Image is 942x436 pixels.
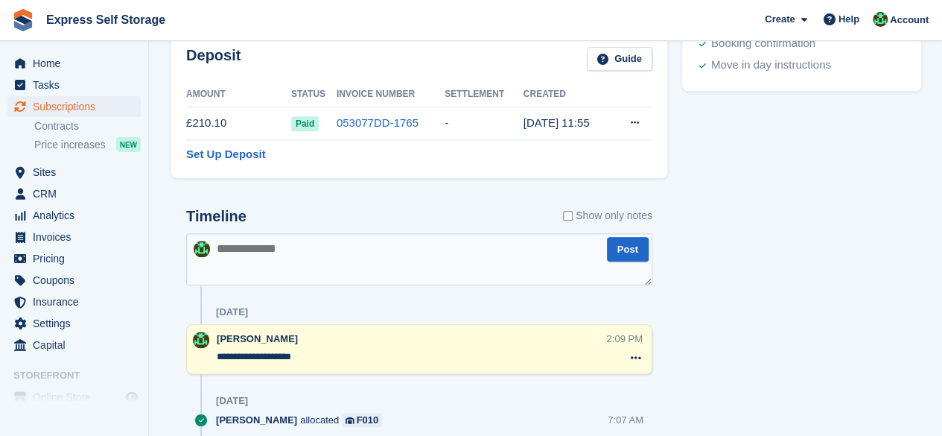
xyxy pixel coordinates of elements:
[587,47,652,72] a: Guide
[711,35,815,53] div: Booking confirmation
[194,241,210,257] img: Shakiyra Davis
[34,119,141,133] a: Contracts
[33,183,122,204] span: CRM
[7,270,141,291] a: menu
[7,227,141,247] a: menu
[186,47,241,72] h2: Deposit
[116,137,141,152] div: NEW
[607,237,649,262] button: Post
[445,83,523,107] th: Settlement
[606,332,642,346] div: 2:09 PM
[33,291,122,312] span: Insurance
[291,116,319,131] span: Paid
[7,248,141,269] a: menu
[563,208,573,224] input: Show only notes
[7,205,141,226] a: menu
[33,313,122,334] span: Settings
[34,136,141,153] a: Price increases NEW
[7,313,141,334] a: menu
[342,413,382,427] a: F010
[7,335,141,356] a: menu
[33,96,122,117] span: Subscriptions
[563,208,652,224] label: Show only notes
[33,227,122,247] span: Invoices
[7,162,141,183] a: menu
[337,83,445,107] th: Invoice Number
[523,83,611,107] th: Created
[33,162,122,183] span: Sites
[608,413,643,427] div: 7:07 AM
[12,9,34,31] img: stora-icon-8386f47178a22dfd0bd8f6a31ec36ba5ce8667c1dd55bd0f319d3a0aa187defe.svg
[523,116,590,129] time: 2025-08-16 10:55:29 UTC
[7,96,141,117] a: menu
[765,12,795,27] span: Create
[7,183,141,204] a: menu
[193,332,209,348] img: Shakiyra Davis
[217,333,298,344] span: [PERSON_NAME]
[33,205,122,226] span: Analytics
[357,413,379,427] div: F010
[186,83,291,107] th: Amount
[838,12,859,27] span: Help
[337,116,419,129] a: 053077DD-1765
[33,248,122,269] span: Pricing
[186,208,246,225] h2: Timeline
[33,53,122,74] span: Home
[216,306,248,318] div: [DATE]
[13,368,148,383] span: Storefront
[33,387,122,408] span: Online Store
[186,146,266,163] a: Set Up Deposit
[34,138,106,152] span: Price increases
[123,388,141,406] a: Preview store
[445,107,523,140] td: -
[291,83,337,107] th: Status
[33,270,122,291] span: Coupons
[890,13,929,28] span: Account
[33,335,122,356] span: Capital
[7,75,141,95] a: menu
[216,413,297,427] span: [PERSON_NAME]
[186,107,291,140] td: £210.10
[33,75,122,95] span: Tasks
[873,12,888,27] img: Shakiyra Davis
[7,291,141,312] a: menu
[216,395,248,407] div: [DATE]
[7,387,141,408] a: menu
[216,413,389,427] div: allocated
[7,53,141,74] a: menu
[40,7,171,32] a: Express Self Storage
[711,57,831,75] div: Move in day instructions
